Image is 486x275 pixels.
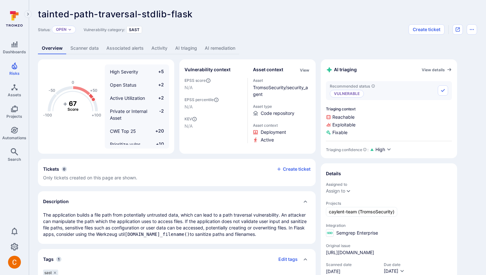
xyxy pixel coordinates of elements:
text: +100 [92,113,101,117]
div: SAST [126,26,142,33]
span: Projects [6,114,22,119]
span: Code repository [261,110,294,116]
p: Vulnerable [330,90,364,98]
span: Click to view evidence [261,129,286,135]
h2: AI triaging [326,66,357,73]
div: Click to view all asset context details [299,66,310,73]
span: Active Utilization [110,95,145,101]
tspan: 67 [69,100,77,107]
span: Recommended status [330,84,375,89]
div: Vulnerability tabs [38,42,477,54]
a: AI triaging [171,42,201,54]
button: Edit tags [273,254,298,264]
span: +2 [152,82,164,88]
div: Collapse description [38,191,316,212]
text: -100 [43,113,52,117]
span: +5 [152,68,164,75]
button: Expand dropdown [68,28,72,31]
span: High Severity [110,69,138,74]
span: tainted-path-traversal-stdlib-flask [38,9,193,20]
span: caylent-team (TromsoSecurity) [329,209,394,215]
tspan: + [63,100,67,107]
div: Collapse [38,159,316,186]
svg: AI Triaging Agent self-evaluates the confidence behind recommended status based on the depth and ... [363,148,367,151]
text: 0 [72,80,74,85]
section: tickets card [38,159,316,186]
div: Collapse tags [38,249,316,270]
span: -2 [152,108,164,121]
text: Score [67,107,78,112]
h2: Asset context [253,66,283,73]
div: Due date field [384,262,405,275]
span: Fixable [326,129,452,136]
span: Assets [8,92,21,97]
text: -50 [49,88,55,93]
span: Projects [326,201,452,206]
code: [DOMAIN_NAME]_filename() [125,232,190,237]
span: Risks [9,71,20,76]
span: High [375,146,385,153]
span: Automations [2,135,26,140]
button: High [375,146,392,153]
span: 1 [56,257,61,262]
span: EPSS percentile [184,97,242,102]
span: +20 [152,128,164,134]
span: Asset context [253,123,311,128]
span: EPSS score [184,78,242,83]
h2: Tickets [43,166,59,172]
button: Create ticket [409,24,445,35]
span: +10 [152,141,164,154]
span: Triaging context [326,107,452,111]
button: Expand navigation menu [24,10,32,18]
span: Assigned to [326,182,452,187]
a: AI remediation [201,42,239,54]
a: Overview [38,42,67,54]
button: Open [56,27,67,32]
button: [DATE] [384,268,405,275]
h2: Tags [43,256,54,262]
g: The vulnerability score is based on the parameters defined in the settings [60,100,86,112]
text: +50 [90,88,97,93]
button: View [299,68,310,73]
span: Open Status [110,82,136,88]
h2: Vulnerability context [184,66,230,73]
span: Asset type [253,104,311,109]
span: Only tickets created on this page are shown. [43,175,137,180]
span: N/A [184,104,242,110]
span: KEV [184,116,242,122]
div: Triaging confidence : [326,147,368,152]
span: [DATE] [326,268,377,275]
span: Vulnerability category: [84,27,125,32]
span: Exploitable [326,122,452,128]
button: Assign to [326,188,345,193]
div: Open original issue [453,24,463,35]
span: 0 [62,167,67,172]
a: caylent-team (TromsoSecurity) [326,207,397,217]
span: N/A [184,84,242,91]
button: Accept recommended status [438,85,448,96]
span: Status: [38,27,50,32]
button: Options menu [467,24,477,35]
span: Prioritize vulns triaged by AI [110,142,140,154]
button: Create ticket [276,166,310,172]
svg: AI triaging agent's recommendation for vulnerability status [371,84,375,88]
span: Reachable [326,114,452,120]
span: Due date [384,262,405,267]
span: Integration [326,223,452,228]
p: The application builds a file path from potentially untrusted data, which can lead to a path trav... [43,212,310,237]
span: [DATE] [384,268,398,274]
a: View details [422,67,452,72]
span: Scanned date [326,262,377,267]
a: [URL][DOMAIN_NAME] [326,249,374,256]
span: Private or Internal Asset [110,108,147,121]
h2: Description [43,198,69,205]
span: Search [8,157,21,162]
span: +2 [152,95,164,101]
span: Click to view evidence [261,137,274,143]
h2: Details [326,170,341,177]
span: Semgrep Enterprise [336,230,378,236]
a: TromsoSecurity/security_agent [253,85,308,97]
img: ACg8ocJuq_DPPTkXyD9OlTnVLvDrpObecjcADscmEHLMiTyEnTELew=s96-c [8,256,21,269]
